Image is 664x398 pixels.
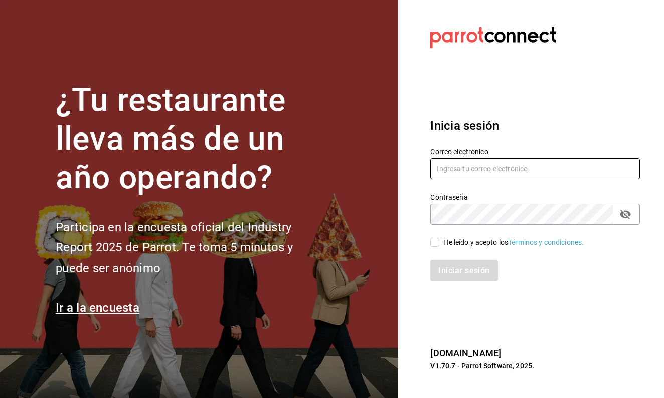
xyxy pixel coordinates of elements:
[430,348,501,358] a: [DOMAIN_NAME]
[430,158,640,179] input: Ingresa tu correo electrónico
[56,301,139,315] a: Ir a la encuesta
[430,117,640,135] h3: Inicia sesión
[508,238,584,246] a: Términos y condiciones.
[617,206,634,223] button: passwordField
[430,148,640,155] label: Correo electrónico
[430,361,640,371] p: V1.70.7 - Parrot Software, 2025.
[56,217,326,279] h2: Participa en la encuesta oficial del Industry Report 2025 de Parrot. Te toma 5 minutos y puede se...
[430,194,640,201] label: Contraseña
[443,237,584,248] div: He leído y acepto los
[56,81,326,197] h1: ¿Tu restaurante lleva más de un año operando?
